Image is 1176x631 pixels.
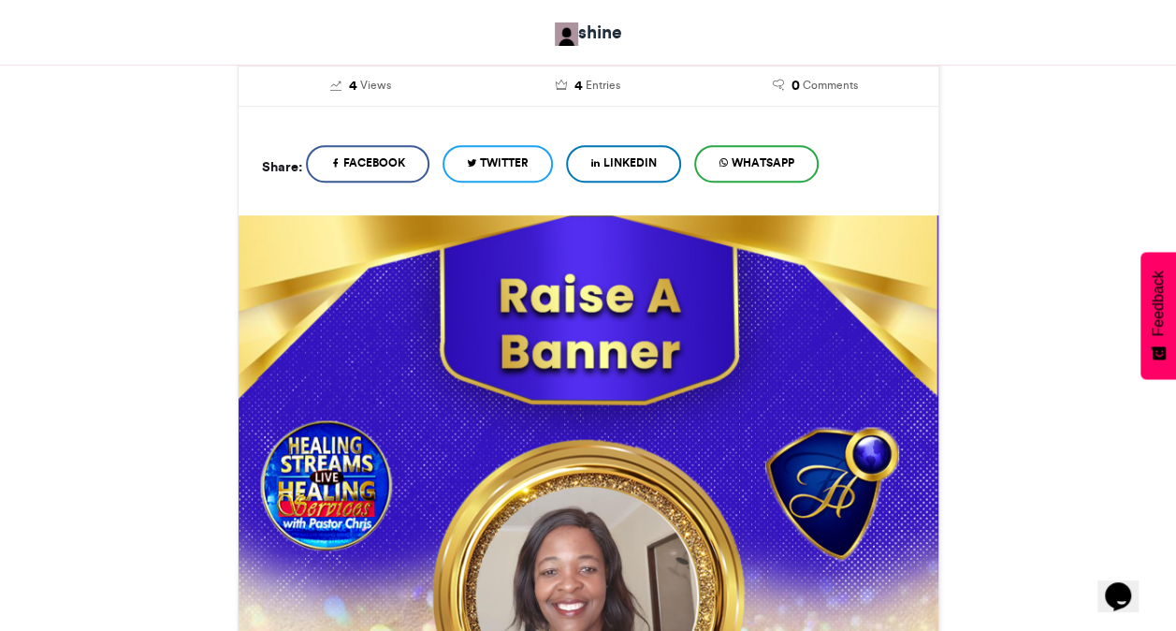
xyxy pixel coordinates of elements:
[586,77,620,94] span: Entries
[1140,252,1176,379] button: Feedback - Show survey
[791,76,800,96] span: 0
[555,19,622,46] a: shine
[480,154,529,171] span: Twitter
[603,154,657,171] span: LinkedIn
[349,76,357,96] span: 4
[262,154,302,179] h5: Share:
[555,22,578,46] img: Keetmanshoop Crusade
[694,145,819,183] a: WhatsApp
[443,145,553,183] a: Twitter
[1097,556,1157,612] iframe: chat widget
[343,154,405,171] span: Facebook
[732,154,794,171] span: WhatsApp
[803,77,858,94] span: Comments
[488,76,688,96] a: 4 Entries
[360,77,391,94] span: Views
[574,76,583,96] span: 4
[1150,271,1167,336] span: Feedback
[306,145,429,183] a: Facebook
[566,145,681,183] a: LinkedIn
[262,76,461,96] a: 4 Views
[716,76,915,96] a: 0 Comments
